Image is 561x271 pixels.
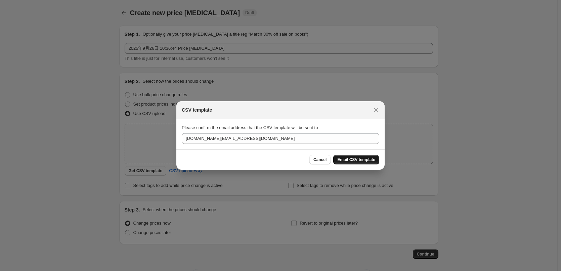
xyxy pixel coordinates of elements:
[309,155,331,164] button: Cancel
[371,105,381,115] button: Close
[337,157,375,162] span: Email CSV template
[182,107,212,113] h2: CSV template
[182,125,318,130] span: Please confirm the email address that the CSV template will be sent to
[313,157,327,162] span: Cancel
[333,155,379,164] button: Email CSV template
